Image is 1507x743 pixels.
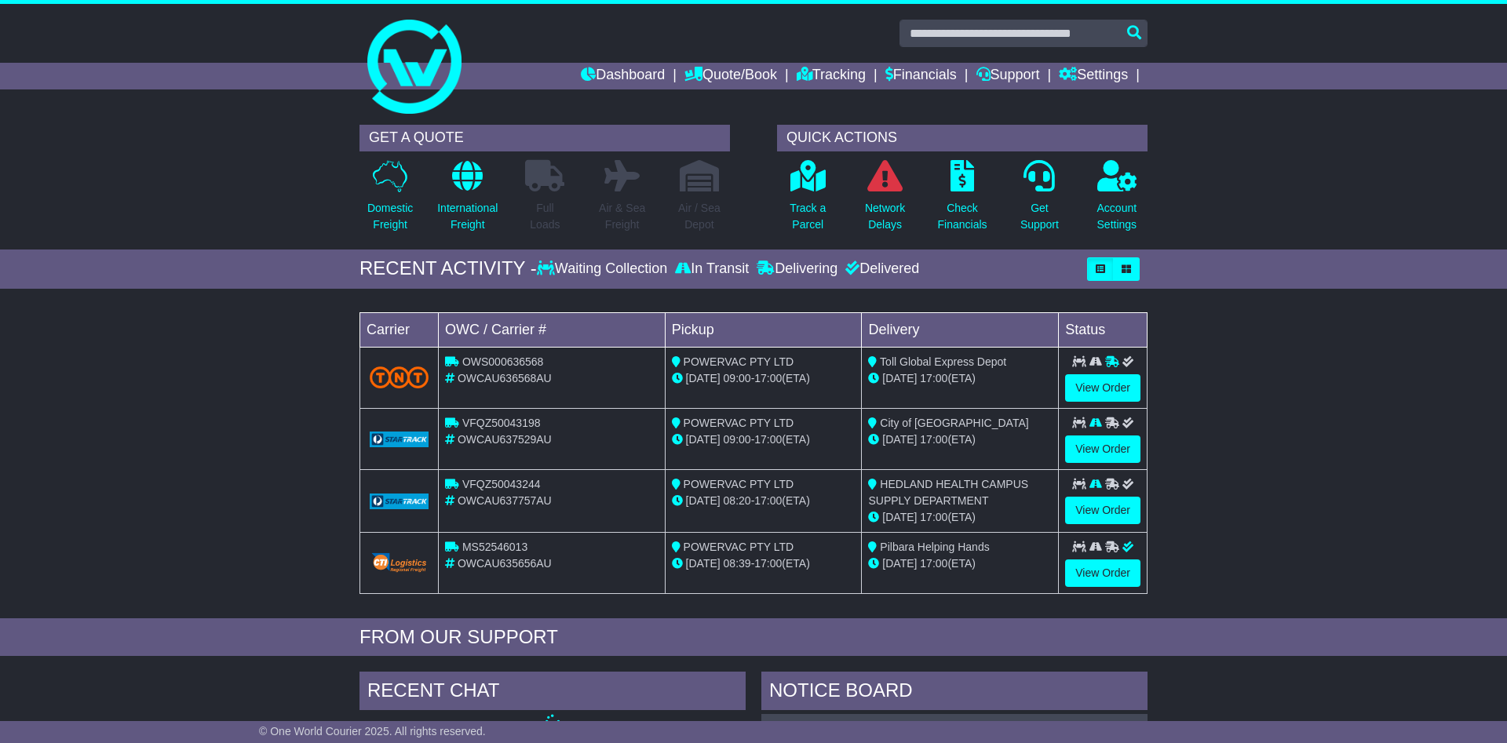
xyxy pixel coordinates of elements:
[359,125,730,151] div: GET A QUOTE
[462,541,527,553] span: MS52546013
[790,200,826,233] p: Track a Parcel
[777,125,1148,151] div: QUICK ACTIONS
[462,417,541,429] span: VFQZ50043198
[724,372,751,384] span: 09:00
[920,433,947,446] span: 17:00
[665,312,862,347] td: Pickup
[1065,559,1140,587] a: View Order
[882,511,917,523] span: [DATE]
[754,372,782,384] span: 17:00
[370,494,429,509] img: GetCarrierServiceLogo
[789,159,826,242] a: Track aParcel
[672,370,856,387] div: - (ETA)
[754,494,782,507] span: 17:00
[753,260,841,278] div: Delivering
[684,417,794,429] span: POWERVAC PTY LTD
[684,63,777,89] a: Quote/Book
[359,626,1148,649] div: FROM OUR SUPPORT
[1097,200,1137,233] p: Account Settings
[1096,159,1138,242] a: AccountSettings
[359,672,746,714] div: RECENT CHAT
[686,557,721,570] span: [DATE]
[865,200,905,233] p: Network Delays
[458,557,552,570] span: OWCAU635656AU
[1059,63,1128,89] a: Settings
[599,200,645,233] p: Air & Sea Freight
[367,200,413,233] p: Domestic Freight
[462,355,544,368] span: OWS000636568
[880,541,989,553] span: Pilbara Helping Hands
[882,557,917,570] span: [DATE]
[360,312,439,347] td: Carrier
[868,370,1052,387] div: (ETA)
[862,312,1059,347] td: Delivery
[937,159,988,242] a: CheckFinancials
[841,260,919,278] div: Delivered
[920,557,947,570] span: 17:00
[672,555,856,572] div: - (ETA)
[880,355,1006,368] span: Toll Global Express Depot
[868,432,1052,448] div: (ETA)
[370,552,429,574] img: GetCarrierServiceLogo
[581,63,665,89] a: Dashboard
[678,200,721,233] p: Air / Sea Depot
[439,312,666,347] td: OWC / Carrier #
[920,372,947,384] span: 17:00
[672,493,856,509] div: - (ETA)
[671,260,753,278] div: In Transit
[458,494,552,507] span: OWCAU637757AU
[920,511,947,523] span: 17:00
[686,372,721,384] span: [DATE]
[370,366,429,388] img: TNT_Domestic.png
[864,159,906,242] a: NetworkDelays
[686,433,721,446] span: [DATE]
[359,257,537,280] div: RECENT ACTIVITY -
[1020,159,1060,242] a: GetSupport
[684,355,794,368] span: POWERVAC PTY LTD
[537,260,671,278] div: Waiting Collection
[797,63,866,89] a: Tracking
[868,478,1028,507] span: HEDLAND HEALTH CAMPUS SUPPLY DEPARTMENT
[754,557,782,570] span: 17:00
[868,509,1052,526] div: (ETA)
[672,432,856,448] div: - (ETA)
[1065,374,1140,402] a: View Order
[686,494,721,507] span: [DATE]
[684,478,794,490] span: POWERVAC PTY LTD
[525,200,564,233] p: Full Loads
[1065,435,1140,463] a: View Order
[754,433,782,446] span: 17:00
[1020,200,1059,233] p: Get Support
[370,432,429,447] img: GetCarrierServiceLogo
[1065,497,1140,524] a: View Order
[761,672,1148,714] div: NOTICE BOARD
[724,494,751,507] span: 08:20
[458,433,552,446] span: OWCAU637529AU
[938,200,987,233] p: Check Financials
[458,372,552,384] span: OWCAU636568AU
[437,200,498,233] p: International Freight
[976,63,1040,89] a: Support
[436,159,498,242] a: InternationalFreight
[259,725,486,738] span: © One World Courier 2025. All rights reserved.
[880,417,1028,429] span: City of [GEOGRAPHIC_DATA]
[885,63,957,89] a: Financials
[882,433,917,446] span: [DATE]
[684,541,794,553] span: POWERVAC PTY LTD
[724,433,751,446] span: 09:00
[462,478,541,490] span: VFQZ50043244
[882,372,917,384] span: [DATE]
[367,159,414,242] a: DomesticFreight
[724,557,751,570] span: 08:39
[1059,312,1148,347] td: Status
[868,555,1052,572] div: (ETA)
